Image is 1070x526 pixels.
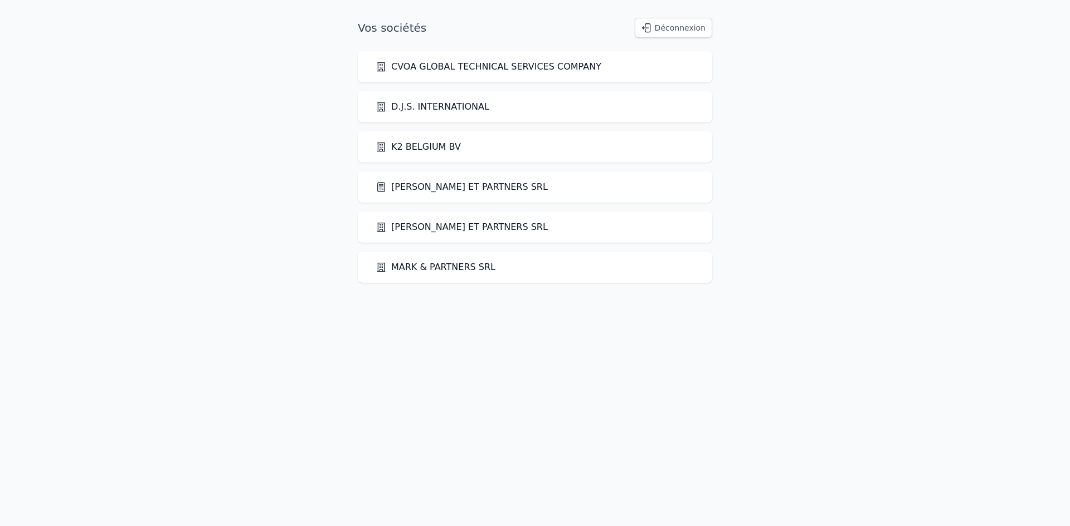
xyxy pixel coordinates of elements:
[376,140,461,154] a: K2 BELGIUM BV
[376,220,548,234] a: [PERSON_NAME] ET PARTNERS SRL
[376,60,601,73] a: CVOA GLOBAL TECHNICAL SERVICES COMPANY
[376,100,489,114] a: D.J.S. INTERNATIONAL
[358,20,426,36] h1: Vos sociétés
[635,18,712,38] button: Déconnexion
[376,180,548,194] a: [PERSON_NAME] ET PARTNERS SRL
[376,260,495,274] a: MARK & PARTNERS SRL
